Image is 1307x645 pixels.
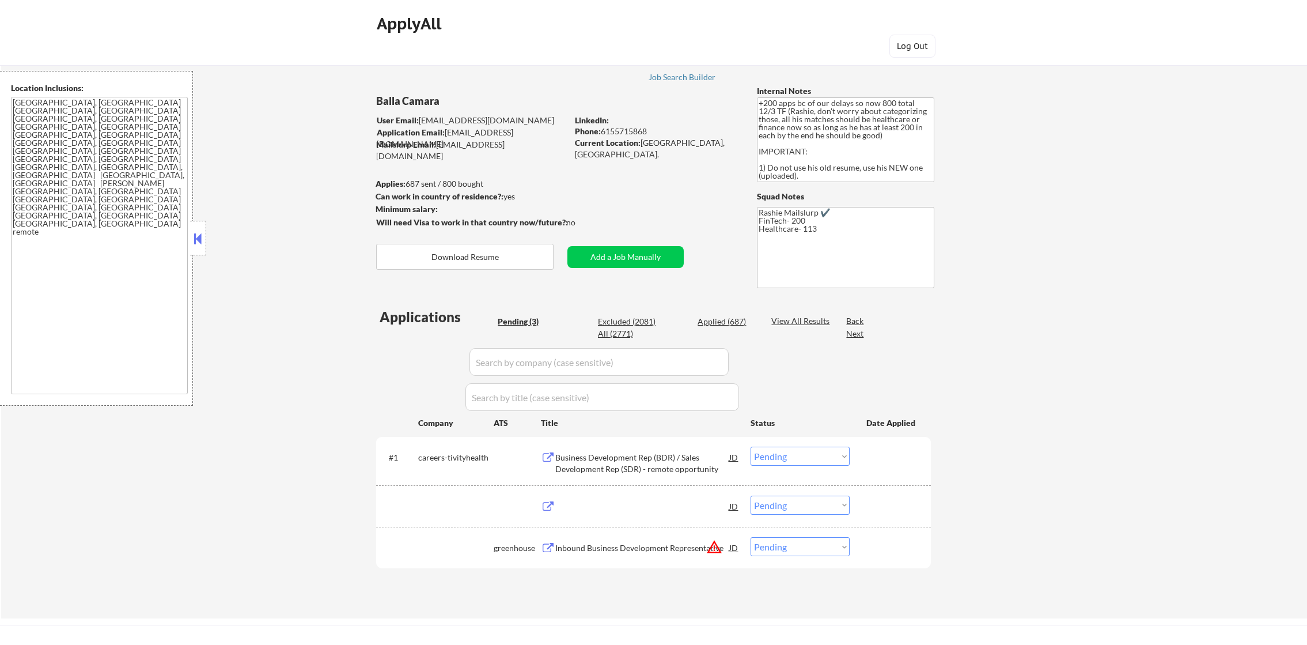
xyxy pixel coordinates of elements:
input: Search by company (case sensitive) [469,348,729,376]
div: Pending (3) [498,316,555,327]
div: Internal Notes [757,85,934,97]
strong: Applies: [376,179,406,188]
button: warning_amber [706,539,722,555]
div: yes [376,191,564,202]
div: Applications [380,310,494,324]
strong: Can work in country of residence?: [376,191,503,201]
div: greenhouse [494,542,541,554]
div: Inbound Business Development Representative [555,542,729,554]
strong: Phone: [575,126,601,136]
input: Search by title (case sensitive) [465,383,739,411]
strong: LinkedIn: [575,115,609,125]
div: [GEOGRAPHIC_DATA], [GEOGRAPHIC_DATA]. [575,137,738,160]
div: Squad Notes [757,191,934,202]
div: JD [728,496,740,516]
div: View All Results [771,315,833,327]
div: #1 [389,452,409,463]
div: Applied (687) [698,316,755,327]
div: [EMAIL_ADDRESS][DOMAIN_NAME] [377,127,567,149]
div: Back [846,315,865,327]
div: 6155715868 [575,126,738,137]
strong: Mailslurp Email: [376,139,436,149]
div: no [566,217,599,228]
div: JD [728,447,740,467]
div: Excluded (2081) [598,316,656,327]
div: ApplyAll [377,14,445,33]
button: Download Resume [376,244,554,270]
strong: Will need Visa to work in that country now/future?: [376,217,568,227]
div: Date Applied [866,417,917,429]
button: Add a Job Manually [567,246,684,268]
strong: Application Email: [377,127,445,137]
a: Job Search Builder [649,73,716,84]
div: Next [846,328,865,340]
div: Job Search Builder [649,73,716,81]
div: [EMAIL_ADDRESS][DOMAIN_NAME] [377,115,567,126]
div: Location Inclusions: [11,82,188,94]
div: Company [418,417,494,429]
div: ATS [494,417,541,429]
div: careers-tivityhealth [418,452,494,463]
button: Log Out [889,35,935,58]
strong: Minimum salary: [376,204,438,214]
strong: User Email: [377,115,419,125]
div: Balla Camara [376,94,613,108]
div: All (2771) [598,328,656,340]
div: Title [541,417,740,429]
div: JD [728,537,740,558]
div: Status [751,412,850,433]
strong: Current Location: [575,138,641,148]
div: 687 sent / 800 bought [376,178,567,190]
div: [EMAIL_ADDRESS][DOMAIN_NAME] [376,139,567,161]
div: Business Development Rep (BDR) / Sales Development Rep (SDR) - remote opportunity [555,452,729,474]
